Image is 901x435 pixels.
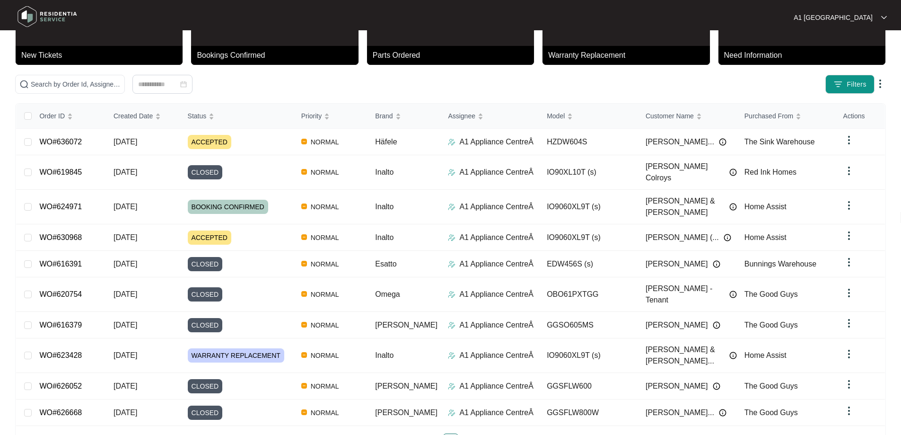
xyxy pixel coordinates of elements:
img: dropdown arrow [843,134,855,146]
img: Info icon [729,291,737,298]
img: Info icon [713,260,720,268]
a: WO#619845 [39,168,82,176]
span: The Good Guys [744,382,798,390]
img: dropdown arrow [843,230,855,241]
span: CLOSED [188,287,223,302]
img: Info icon [729,352,737,359]
td: EDW456S (s) [539,251,638,277]
span: The Good Guys [744,321,798,329]
span: NORMAL [307,136,343,148]
span: Customer Name [646,111,694,121]
img: dropdown arrow [843,287,855,299]
span: Inalto [375,168,394,176]
p: Need Information [724,50,885,61]
td: OBO61PXTGG [539,277,638,312]
img: Assigner Icon [448,203,455,211]
img: Assigner Icon [448,409,455,417]
span: CLOSED [188,257,223,271]
p: A1 Appliance CentreÂ [459,136,534,148]
th: Model [539,104,638,129]
span: [DATE] [114,351,137,359]
img: Assigner Icon [448,138,455,146]
span: Status [188,111,207,121]
td: IO9060XL9T (s) [539,338,638,373]
p: Bookings Confirmed [197,50,358,61]
th: Assignee [440,104,539,129]
img: dropdown arrow [843,318,855,329]
span: [PERSON_NAME]... [646,407,714,418]
a: WO#626052 [39,382,82,390]
span: [PERSON_NAME] [646,258,708,270]
span: [PERSON_NAME] (... [646,232,719,243]
span: The Good Guys [744,290,798,298]
span: Inalto [375,203,394,211]
p: A1 Appliance CentreÂ [459,258,534,270]
img: dropdown arrow [881,15,887,20]
span: [DATE] [114,382,137,390]
span: Brand [375,111,393,121]
span: BOOKING CONFIRMED [188,200,268,214]
span: [PERSON_NAME] [646,320,708,331]
td: IO9060XL9T (s) [539,224,638,251]
span: The Good Guys [744,408,798,417]
span: [DATE] [114,168,137,176]
span: Inalto [375,233,394,241]
p: A1 Appliance CentreÂ [459,320,534,331]
span: Priority [301,111,322,121]
span: Order ID [39,111,65,121]
img: Vercel Logo [301,291,307,297]
span: Model [547,111,565,121]
th: Created Date [106,104,180,129]
img: Assigner Icon [448,382,455,390]
span: [PERSON_NAME] [375,382,437,390]
span: [PERSON_NAME] & [PERSON_NAME] [646,195,725,218]
img: dropdown arrow [843,200,855,211]
img: filter icon [833,80,843,89]
span: Home Assist [744,233,787,241]
span: Home Assist [744,203,787,211]
span: CLOSED [188,406,223,420]
img: Info icon [713,382,720,390]
th: Priority [294,104,368,129]
a: WO#623428 [39,351,82,359]
th: Customer Name [638,104,737,129]
p: A1 Appliance CentreÂ [459,201,534,213]
td: IO9060XL9T (s) [539,190,638,224]
span: Purchased From [744,111,793,121]
img: Assigner Icon [448,234,455,241]
span: [DATE] [114,138,137,146]
img: dropdown arrow [843,165,855,177]
span: ACCEPTED [188,135,231,149]
span: Häfele [375,138,397,146]
img: Info icon [729,203,737,211]
p: Parts Ordered [373,50,534,61]
span: Omega [375,290,400,298]
span: Assignee [448,111,475,121]
td: IO90XL10T (s) [539,155,638,190]
span: Red Ink Homes [744,168,796,176]
img: Info icon [713,321,720,329]
span: [PERSON_NAME] [646,381,708,392]
span: NORMAL [307,289,343,300]
a: WO#626668 [39,408,82,417]
td: GGSO605MS [539,312,638,338]
img: residentia service logo [14,2,80,31]
img: Vercel Logo [301,352,307,358]
span: CLOSED [188,318,223,332]
span: [DATE] [114,233,137,241]
a: WO#616391 [39,260,82,268]
span: [PERSON_NAME] [375,408,437,417]
a: WO#616379 [39,321,82,329]
span: [DATE] [114,290,137,298]
span: NORMAL [307,320,343,331]
p: New Tickets [21,50,183,61]
img: Assigner Icon [448,169,455,176]
span: Home Assist [744,351,787,359]
img: Vercel Logo [301,322,307,328]
a: WO#620754 [39,290,82,298]
span: [PERSON_NAME] [375,321,437,329]
p: A1 Appliance CentreÂ [459,167,534,178]
span: CLOSED [188,379,223,393]
th: Purchased From [737,104,836,129]
td: GGSFLW800W [539,399,638,426]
